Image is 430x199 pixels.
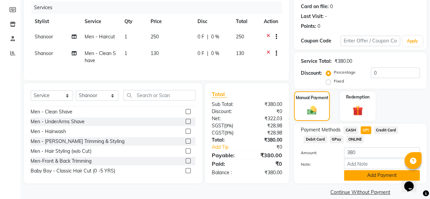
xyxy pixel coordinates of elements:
[295,189,425,196] a: Continue Without Payment
[344,159,420,169] input: Add Note
[346,94,369,100] label: Redemption
[35,50,53,56] span: Shanoor
[247,101,287,108] div: ₹380.00
[374,126,398,134] span: Credit Card
[301,126,341,133] span: Payment Methods
[193,14,232,29] th: Disc
[301,3,329,10] div: Card on file:
[247,129,287,137] div: ₹28.98
[344,147,420,158] input: Amount
[211,33,219,40] span: 0 %
[247,151,287,159] div: ₹380.00
[343,126,358,134] span: CASH
[151,34,159,40] span: 250
[31,14,81,29] th: Stylist
[123,90,195,101] input: Search or Scan
[85,34,115,40] span: Men - Haircut
[334,58,352,65] div: ₹380.00
[301,37,341,44] div: Coupon Code
[304,135,327,143] span: Debit Card
[403,36,422,46] button: Apply
[147,14,193,29] th: Price
[207,50,208,57] span: |
[301,70,322,77] div: Discount:
[247,137,287,144] div: ₹380.00
[207,151,247,159] div: Payable:
[207,160,247,168] div: Paid:
[304,105,320,116] img: _cash.svg
[207,101,247,108] div: Sub Total:
[31,158,91,165] div: Men-Front & Back Trimming
[207,33,208,40] span: |
[212,123,224,129] span: SGST
[207,169,247,176] div: Balance :
[236,34,244,40] span: 250
[31,148,91,155] div: Men - Hair Styling (w/o Cut)
[35,34,53,40] span: Shanoor
[236,50,244,56] span: 130
[296,95,328,101] label: Manual Payment
[124,34,127,40] span: 1
[247,160,287,168] div: ₹0
[401,172,423,192] iframe: chat widget
[301,13,324,20] div: Last Visit:
[301,23,316,30] div: Points:
[296,161,339,167] label: Note:
[207,144,254,151] a: Add Tip
[207,129,247,137] div: ( )
[212,91,227,98] span: Total
[325,13,327,20] div: -
[247,122,287,129] div: ₹28.98
[301,58,332,65] div: Service Total:
[330,135,344,143] span: GPay
[212,130,224,136] span: CGST
[211,50,219,57] span: 0 %
[207,108,247,115] div: Discount:
[334,78,344,84] label: Fixed
[247,169,287,176] div: ₹380.00
[341,36,400,46] input: Enter Offer / Coupon Code
[346,135,364,143] span: ONLINE
[85,50,116,64] span: Men - Clean Shave
[31,1,287,14] div: Services
[207,122,247,129] div: ( )
[31,167,115,175] div: Baby Boy - Classic Hair Cut (0 -5 YRS)
[197,33,204,40] span: 0 F
[334,69,356,75] label: Percentage
[31,108,72,115] div: Men - Clean Shave
[260,14,282,29] th: Action
[151,50,159,56] span: 130
[124,50,127,56] span: 1
[225,123,232,128] span: 9%
[197,50,204,57] span: 0 F
[232,14,260,29] th: Total
[330,3,333,10] div: 0
[317,23,320,30] div: 0
[296,150,339,156] label: Amount:
[81,14,120,29] th: Service
[31,138,124,145] div: Men - [PERSON_NAME] Trimming & Styling
[361,126,371,134] span: UPI
[349,104,366,117] img: _gift.svg
[247,115,287,122] div: ₹322.03
[31,118,85,125] div: Men - UnderArms Shave
[31,128,66,135] div: Men - Hairwash
[120,14,147,29] th: Qty
[207,115,247,122] div: Net:
[254,144,287,151] div: ₹0
[247,108,287,115] div: ₹0
[207,137,247,144] div: Total:
[226,130,232,135] span: 9%
[344,170,420,181] button: Add Payment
